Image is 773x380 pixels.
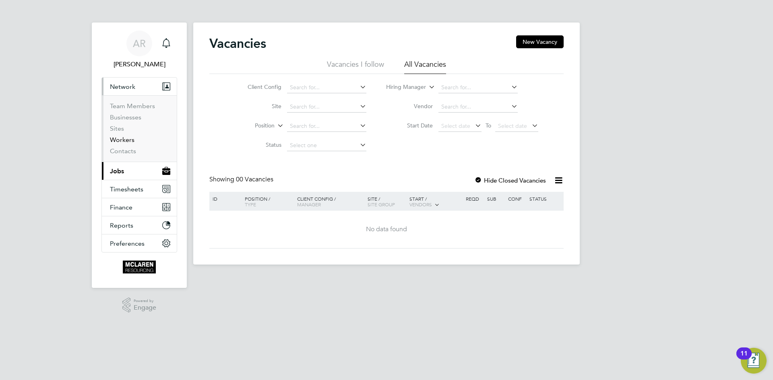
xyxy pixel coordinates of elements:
[235,103,281,110] label: Site
[483,120,494,131] span: To
[368,201,395,207] span: Site Group
[740,353,748,364] div: 11
[287,121,366,132] input: Search for...
[386,103,433,110] label: Vendor
[102,162,177,180] button: Jobs
[236,175,273,183] span: 00 Vacancies
[407,192,464,212] div: Start /
[134,298,156,304] span: Powered by
[235,83,281,90] label: Client Config
[110,113,141,121] a: Businesses
[287,140,366,151] input: Select one
[133,38,146,49] span: AR
[516,35,564,48] button: New Vacancy
[287,82,366,93] input: Search for...
[102,198,177,216] button: Finance
[386,122,433,129] label: Start Date
[123,261,155,273] img: mclaren-logo-retina.png
[380,83,426,91] label: Hiring Manager
[101,60,177,69] span: Arek Roziewicz
[110,185,143,193] span: Timesheets
[110,240,145,247] span: Preferences
[102,78,177,95] button: Network
[110,167,124,175] span: Jobs
[245,201,256,207] span: Type
[498,122,527,129] span: Select date
[101,261,177,273] a: Go to home page
[228,122,275,130] label: Position
[239,192,295,211] div: Position /
[297,201,321,207] span: Manager
[366,192,408,211] div: Site /
[110,147,136,155] a: Contacts
[92,23,187,288] nav: Main navigation
[110,136,134,144] a: Workers
[485,192,506,205] div: Sub
[438,82,518,93] input: Search for...
[110,102,155,110] a: Team Members
[438,101,518,113] input: Search for...
[110,203,132,211] span: Finance
[464,192,485,205] div: Reqd
[327,60,384,74] li: Vacancies I follow
[134,304,156,311] span: Engage
[101,31,177,69] a: AR[PERSON_NAME]
[527,192,562,205] div: Status
[506,192,527,205] div: Conf
[441,122,470,129] span: Select date
[235,141,281,148] label: Status
[110,125,124,132] a: Sites
[102,180,177,198] button: Timesheets
[741,348,767,374] button: Open Resource Center, 11 new notifications
[209,35,266,51] h2: Vacancies
[209,175,275,184] div: Showing
[102,216,177,234] button: Reports
[102,234,177,252] button: Preferences
[287,101,366,113] input: Search for...
[211,192,239,205] div: ID
[110,83,135,90] span: Network
[474,177,546,184] label: Hide Closed Vacancies
[404,60,446,74] li: All Vacancies
[122,298,157,313] a: Powered byEngage
[295,192,366,211] div: Client Config /
[110,222,133,229] span: Reports
[102,95,177,162] div: Network
[211,225,562,234] div: No data found
[409,201,432,207] span: Vendors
